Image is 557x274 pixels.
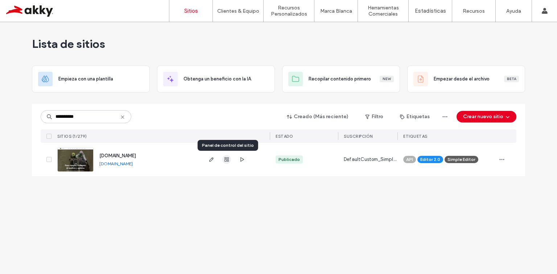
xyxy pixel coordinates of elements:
[358,111,391,123] button: Filtro
[157,66,275,92] div: Obtenga un beneficio con la IA
[504,76,519,82] div: Beta
[32,37,105,51] span: Lista de sitios
[309,75,371,83] span: Recopilar contenido primero
[99,153,136,158] a: [DOMAIN_NAME]
[420,156,440,163] span: Editor 2.0
[217,8,259,14] label: Clientes & Equipo
[16,5,36,12] span: Ayuda
[434,75,490,83] span: Empezar desde el archivo
[184,8,198,14] label: Sitios
[457,111,516,123] button: Crear nuevo sitio
[406,156,413,163] span: API
[415,8,446,14] label: Estadísticas
[276,134,293,139] span: ESTADO
[99,161,133,166] a: [DOMAIN_NAME]
[198,140,258,151] div: Panel de control del sitio
[281,111,355,123] button: Creado (Más reciente)
[282,66,400,92] div: Recopilar contenido primeroNew
[320,8,352,14] label: Marca Blanca
[447,156,475,163] span: Simple Editor
[344,156,397,163] span: DefaultCustom_Simple_Editor
[380,76,394,82] div: New
[393,111,436,123] button: Etiquetas
[407,66,525,92] div: Empezar desde el archivoBeta
[278,156,300,163] div: Publicado
[358,5,408,17] label: Herramientas Comerciales
[403,134,428,139] span: ETIQUETAS
[183,75,251,83] span: Obtenga un beneficio con la IA
[32,66,150,92] div: Empieza con una plantilla
[57,134,87,139] span: SITIOS (1/279)
[264,5,314,17] label: Recursos Personalizados
[58,75,113,83] span: Empieza con una plantilla
[344,134,373,139] span: Suscripción
[506,8,521,14] label: Ayuda
[463,8,485,14] label: Recursos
